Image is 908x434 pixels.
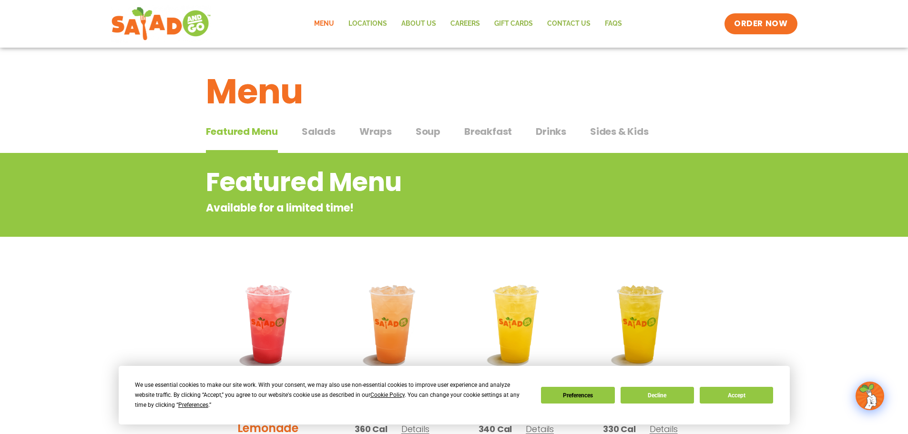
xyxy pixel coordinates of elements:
h1: Menu [206,66,703,117]
div: Cookie Consent Prompt [119,366,790,424]
a: GIFT CARDS [487,13,540,35]
div: Tabbed content [206,121,703,153]
span: Preferences [178,402,208,408]
button: Decline [621,387,694,404]
button: Preferences [541,387,614,404]
span: Sides & Kids [590,124,649,139]
a: Locations [341,13,394,35]
span: Wraps [359,124,392,139]
span: Soup [416,124,440,139]
button: Accept [700,387,773,404]
img: Product photo for Summer Stone Fruit Lemonade [337,269,447,379]
img: Product photo for Blackberry Bramble Lemonade [213,269,323,379]
img: new-SAG-logo-768×292 [111,5,212,43]
span: Salads [302,124,336,139]
p: Available for a limited time! [206,200,626,216]
span: Cookie Policy [370,392,405,398]
a: About Us [394,13,443,35]
nav: Menu [307,13,629,35]
span: Drinks [536,124,566,139]
a: Careers [443,13,487,35]
a: FAQs [598,13,629,35]
a: Contact Us [540,13,598,35]
img: wpChatIcon [857,383,883,409]
span: ORDER NOW [734,18,787,30]
span: Featured Menu [206,124,278,139]
span: Breakfast [464,124,512,139]
h2: Featured Menu [206,163,626,202]
div: We use essential cookies to make our site work. With your consent, we may also use non-essential ... [135,380,530,410]
img: Product photo for Sunkissed Yuzu Lemonade [461,269,571,379]
img: Product photo for Mango Grove Lemonade [585,269,695,379]
a: Menu [307,13,341,35]
a: ORDER NOW [724,13,797,34]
